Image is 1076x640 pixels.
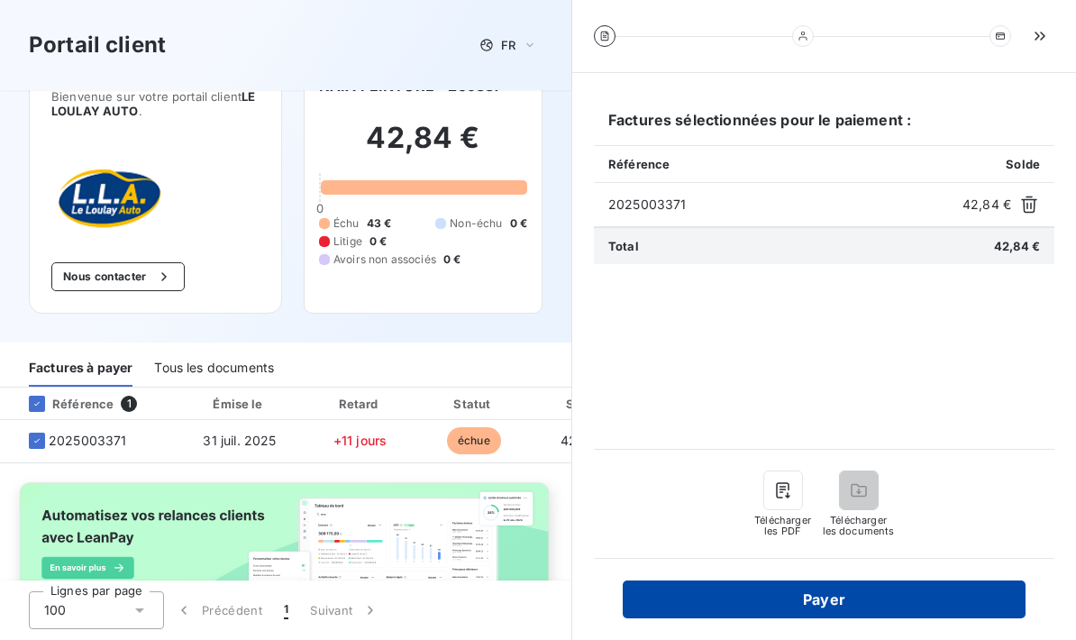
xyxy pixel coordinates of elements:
div: Factures à payer [29,349,132,387]
div: Statut [421,395,526,413]
div: Référence [14,396,114,412]
div: Tous les documents [154,349,274,387]
span: échue [447,427,501,454]
h6: Factures sélectionnées pour le paiement : [594,109,1054,145]
img: Company logo [51,161,167,233]
h2: 42,84 € [319,120,527,174]
button: 1 [273,591,299,629]
span: 2025003371 [49,432,127,450]
button: Précédent [164,591,273,629]
span: Référence [608,157,670,171]
div: Retard [306,395,415,413]
span: Solde [1006,157,1040,171]
span: Litige [333,233,362,250]
span: Avoirs non associés [333,251,436,268]
span: 1 [284,601,288,619]
span: Non-échu [450,215,502,232]
span: Bienvenue sur votre portail client . [51,89,260,118]
div: Émise le [180,395,298,413]
span: 42,84 € [561,433,609,448]
span: 0 € [443,251,460,268]
h3: Portail client [29,29,166,61]
span: Échu [333,215,360,232]
button: Suivant [299,591,390,629]
span: 100 [44,601,66,619]
span: 31 juil. 2025 [203,433,276,448]
span: 1 [121,396,137,412]
span: +11 jours [333,433,387,448]
span: 0 € [369,233,387,250]
span: LE LOULAY AUTO [51,89,255,118]
div: Solde [533,395,636,413]
span: FR [501,38,515,52]
span: Total [608,239,639,253]
button: Nous contacter [51,262,185,291]
span: Télécharger les PDF [754,515,812,536]
span: 0 € [510,215,527,232]
span: 43 € [367,215,392,232]
span: 42,84 € [962,196,1011,214]
button: Payer [623,581,1026,618]
span: Télécharger les documents [823,515,895,536]
span: 0 [316,201,324,215]
span: 2025003371 [608,196,955,214]
span: 42,84 € [994,239,1040,253]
